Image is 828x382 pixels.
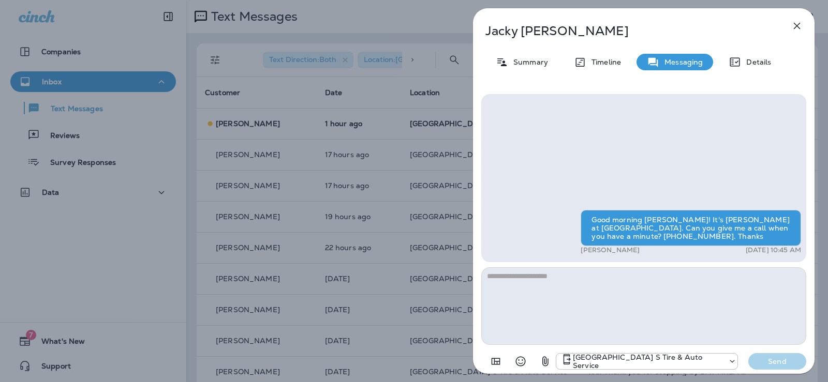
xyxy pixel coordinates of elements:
button: Select an emoji [510,351,531,372]
p: Details [741,58,771,66]
div: Good morning [PERSON_NAME]! It's [PERSON_NAME] at [GEOGRAPHIC_DATA]. Can you give me a call when ... [581,210,801,246]
p: Messaging [659,58,703,66]
p: [GEOGRAPHIC_DATA] S Tire & Auto Service [573,353,723,370]
p: Jacky [PERSON_NAME] [485,24,768,38]
p: Timeline [586,58,621,66]
p: Summary [508,58,548,66]
button: Add in a premade template [485,351,506,372]
p: [DATE] 10:45 AM [746,246,801,254]
div: +1 (301) 975-0024 [556,353,737,370]
p: [PERSON_NAME] [581,246,640,254]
